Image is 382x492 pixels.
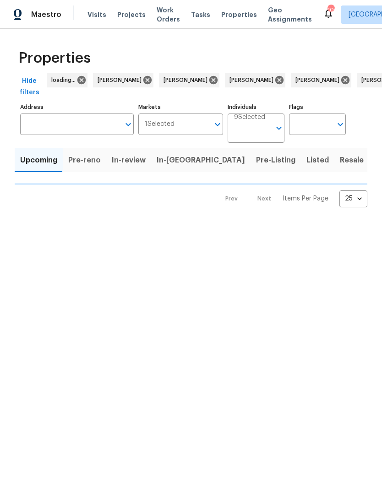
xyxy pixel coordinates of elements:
div: [PERSON_NAME] [225,73,285,87]
div: [PERSON_NAME] [159,73,219,87]
div: loading... [47,73,87,87]
button: Open [122,118,135,131]
label: Address [20,104,134,110]
span: Visits [87,10,106,19]
span: Upcoming [20,154,57,167]
span: Properties [221,10,257,19]
span: Projects [117,10,146,19]
div: 25 [339,187,367,211]
span: In-[GEOGRAPHIC_DATA] [157,154,245,167]
button: Open [334,118,347,131]
button: Hide filters [15,73,44,101]
span: Hide filters [18,76,40,98]
div: 100 [327,5,334,15]
span: Properties [18,54,91,63]
span: loading... [51,76,79,85]
label: Markets [138,104,224,110]
span: [PERSON_NAME] [295,76,343,85]
span: Resale [340,154,364,167]
span: Pre-reno [68,154,101,167]
span: 9 Selected [234,114,265,121]
span: 1 Selected [145,120,175,128]
label: Individuals [228,104,284,110]
p: Items Per Page [283,194,328,203]
span: Pre-Listing [256,154,295,167]
span: Tasks [191,11,210,18]
div: [PERSON_NAME] [93,73,153,87]
span: [PERSON_NAME] [229,76,277,85]
span: Maestro [31,10,61,19]
span: [PERSON_NAME] [98,76,145,85]
span: In-review [112,154,146,167]
label: Flags [289,104,346,110]
span: Geo Assignments [268,5,312,24]
span: Listed [306,154,329,167]
button: Open [273,122,285,135]
nav: Pagination Navigation [217,190,367,207]
span: [PERSON_NAME] [164,76,211,85]
div: [PERSON_NAME] [291,73,351,87]
span: Work Orders [157,5,180,24]
button: Open [211,118,224,131]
